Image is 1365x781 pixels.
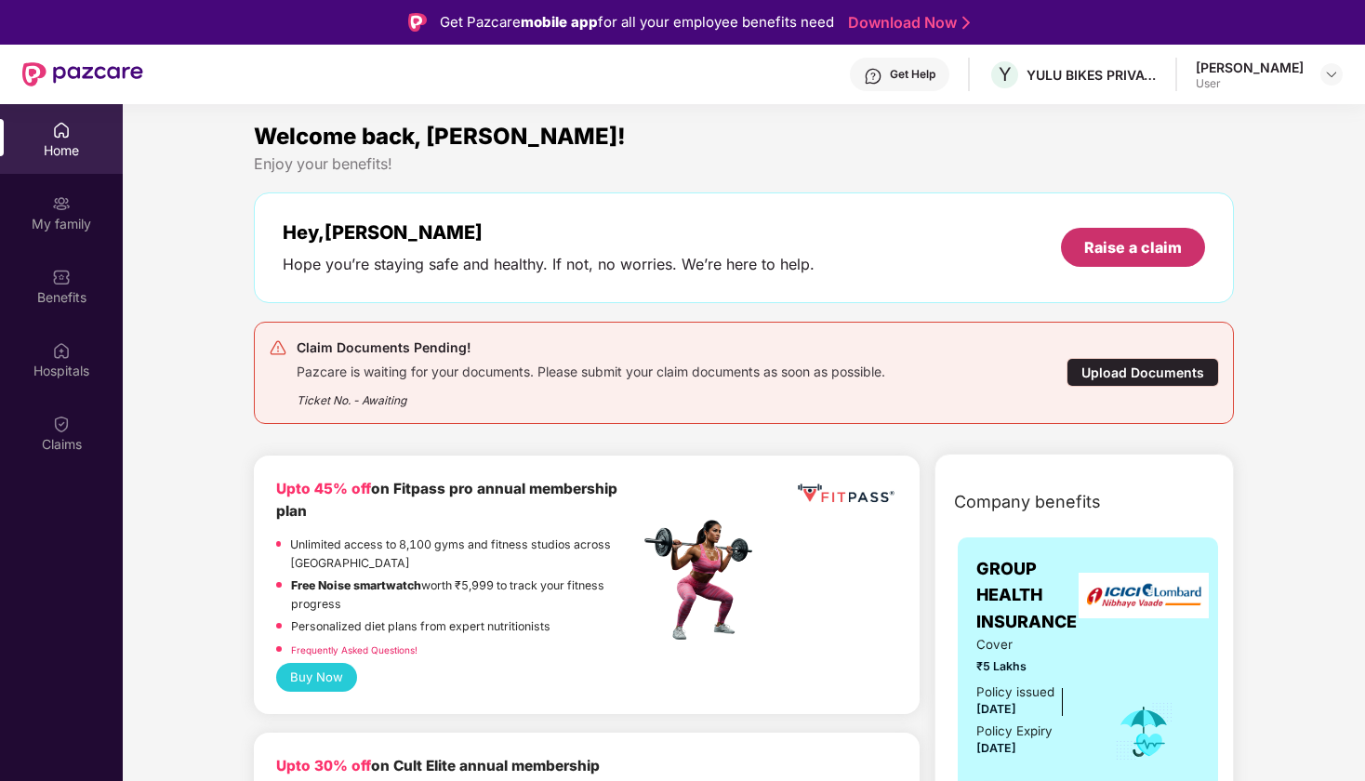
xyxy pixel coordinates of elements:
p: Unlimited access to 8,100 gyms and fitness studios across [GEOGRAPHIC_DATA] [290,536,639,572]
button: Buy Now [276,663,357,692]
a: Download Now [848,13,964,33]
div: Upload Documents [1067,358,1219,387]
div: Pazcare is waiting for your documents. Please submit your claim documents as soon as possible. [297,359,885,380]
img: svg+xml;base64,PHN2ZyBpZD0iRHJvcGRvd24tMzJ4MzIiIHhtbG5zPSJodHRwOi8vd3d3LnczLm9yZy8yMDAwL3N2ZyIgd2... [1324,67,1339,82]
span: [DATE] [976,702,1016,716]
div: User [1196,76,1304,91]
img: svg+xml;base64,PHN2ZyBpZD0iSG9tZSIgeG1sbnM9Imh0dHA6Ly93d3cudzMub3JnLzIwMDAvc3ZnIiB3aWR0aD0iMjAiIG... [52,121,71,139]
p: worth ₹5,999 to track your fitness progress [291,576,639,613]
span: [DATE] [976,741,1016,755]
div: Hey, [PERSON_NAME] [283,221,815,244]
span: Cover [976,635,1088,655]
span: GROUP HEALTH INSURANCE [976,556,1088,635]
span: Welcome back, [PERSON_NAME]! [254,123,626,150]
div: Policy Expiry [976,721,1053,741]
span: Company benefits [954,489,1101,515]
div: YULU BIKES PRIVATE LIMITED [1027,66,1157,84]
img: New Pazcare Logo [22,62,143,86]
span: Y [999,63,1012,86]
div: Get Help [890,67,935,82]
img: svg+xml;base64,PHN2ZyB3aWR0aD0iMjAiIGhlaWdodD0iMjAiIHZpZXdCb3g9IjAgMCAyMCAyMCIgZmlsbD0ibm9uZSIgeG... [52,194,71,213]
p: Personalized diet plans from expert nutritionists [291,617,550,635]
img: svg+xml;base64,PHN2ZyB4bWxucz0iaHR0cDovL3d3dy53My5vcmcvMjAwMC9zdmciIHdpZHRoPSIyNCIgaGVpZ2h0PSIyNC... [269,338,287,357]
div: Hope you’re staying safe and healthy. If not, no worries. We’re here to help. [283,255,815,274]
div: Policy issued [976,682,1054,702]
img: svg+xml;base64,PHN2ZyBpZD0iQ2xhaW0iIHhtbG5zPSJodHRwOi8vd3d3LnczLm9yZy8yMDAwL3N2ZyIgd2lkdGg9IjIwIi... [52,415,71,433]
div: Ticket No. - Awaiting [297,380,885,409]
div: [PERSON_NAME] [1196,59,1304,76]
b: on Fitpass pro annual membership plan [276,480,617,520]
img: fpp.png [639,515,769,645]
img: Logo [408,13,427,32]
span: ₹5 Lakhs [976,657,1088,675]
div: Raise a claim [1084,237,1182,258]
strong: Free Noise smartwatch [291,578,421,592]
img: svg+xml;base64,PHN2ZyBpZD0iSGVscC0zMngzMiIgeG1sbnM9Imh0dHA6Ly93d3cudzMub3JnLzIwMDAvc3ZnIiB3aWR0aD... [864,67,882,86]
img: Stroke [962,13,970,33]
b: Upto 30% off [276,757,371,774]
img: svg+xml;base64,PHN2ZyBpZD0iQmVuZWZpdHMiIHhtbG5zPSJodHRwOi8vd3d3LnczLm9yZy8yMDAwL3N2ZyIgd2lkdGg9Ij... [52,268,71,286]
img: icon [1114,701,1174,762]
div: Get Pazcare for all your employee benefits need [440,11,834,33]
img: svg+xml;base64,PHN2ZyBpZD0iSG9zcGl0YWxzIiB4bWxucz0iaHR0cDovL3d3dy53My5vcmcvMjAwMC9zdmciIHdpZHRoPS... [52,341,71,360]
b: Upto 45% off [276,480,371,497]
div: Claim Documents Pending! [297,337,885,359]
img: fppp.png [794,478,897,510]
img: insurerLogo [1079,573,1209,618]
a: Frequently Asked Questions! [291,644,417,655]
div: Enjoy your benefits! [254,154,1234,174]
strong: mobile app [521,13,598,31]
